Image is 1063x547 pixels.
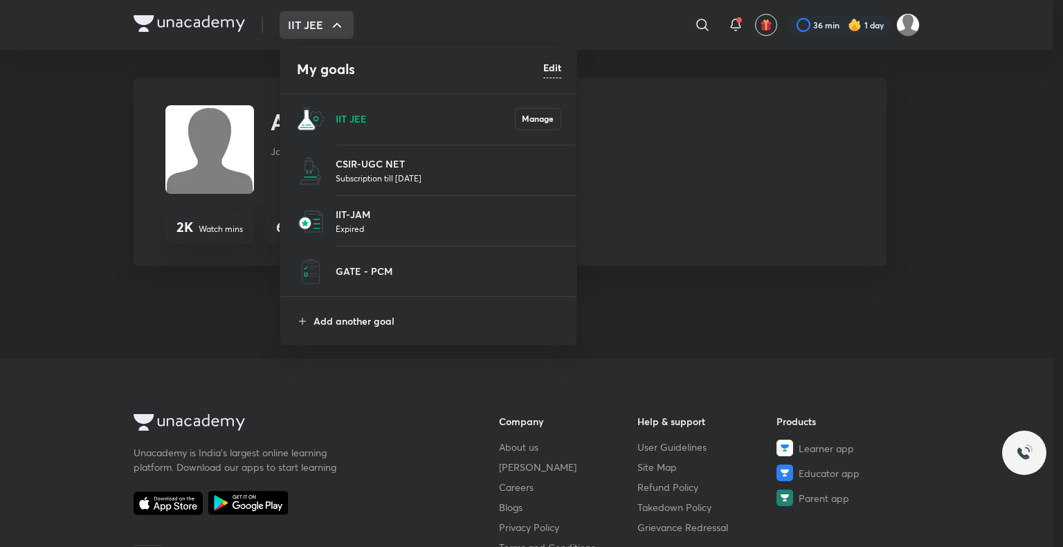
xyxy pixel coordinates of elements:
p: IIT JEE [336,111,515,126]
img: CSIR-UGC NET [297,157,325,185]
p: GATE - PCM [336,264,561,278]
button: Manage [515,108,561,130]
img: GATE - PCM [297,258,325,285]
p: IIT-JAM [336,207,561,222]
p: Add another goal [314,314,561,328]
img: IIT JEE [297,105,325,133]
p: Subscription till [DATE] [336,171,561,185]
h6: Edit [543,60,561,75]
img: IIT-JAM [297,208,325,235]
p: Expired [336,222,561,235]
h4: My goals [297,59,543,80]
p: CSIR-UGC NET [336,156,561,171]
